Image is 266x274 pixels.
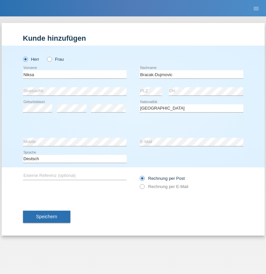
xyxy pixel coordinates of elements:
label: Frau [47,57,64,62]
input: Rechnung per Post [140,176,144,184]
input: Frau [47,57,51,61]
i: menu [253,5,259,12]
h1: Kunde hinzufügen [23,34,243,42]
input: Herr [23,57,27,61]
label: Herr [23,57,39,62]
label: Rechnung per E-Mail [140,184,188,189]
span: Speichern [36,214,57,219]
label: Rechnung per Post [140,176,185,181]
a: menu [250,6,263,10]
button: Speichern [23,211,70,223]
input: Rechnung per E-Mail [140,184,144,192]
